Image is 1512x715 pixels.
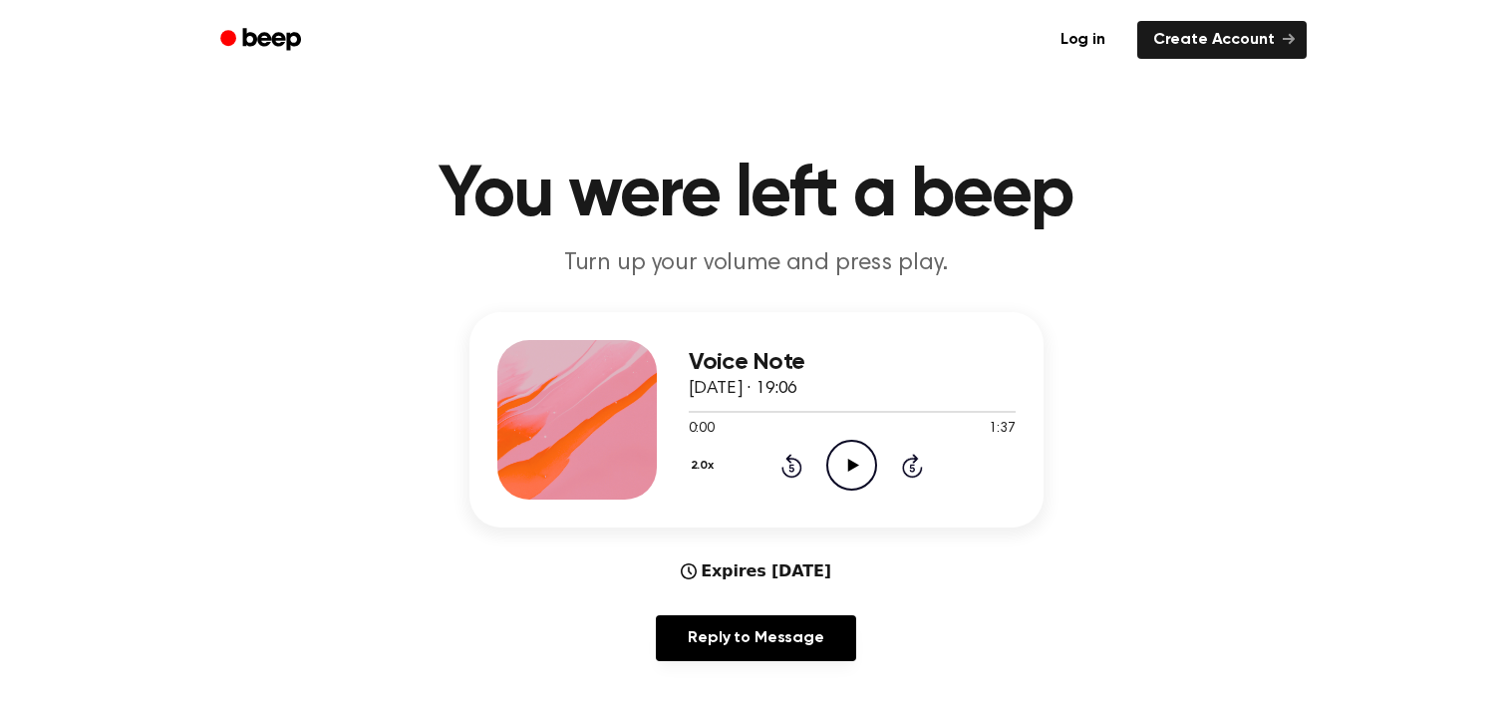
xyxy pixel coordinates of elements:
a: Reply to Message [656,615,855,661]
span: 1:37 [989,419,1015,440]
button: 2.0x [689,449,722,483]
span: 0:00 [689,419,715,440]
a: Beep [206,21,319,60]
p: Turn up your volume and press play. [374,247,1139,280]
h1: You were left a beep [246,160,1267,231]
a: Create Account [1137,21,1307,59]
span: [DATE] · 19:06 [689,380,798,398]
a: Log in [1041,17,1125,63]
h3: Voice Note [689,349,1016,376]
div: Expires [DATE] [681,559,831,583]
